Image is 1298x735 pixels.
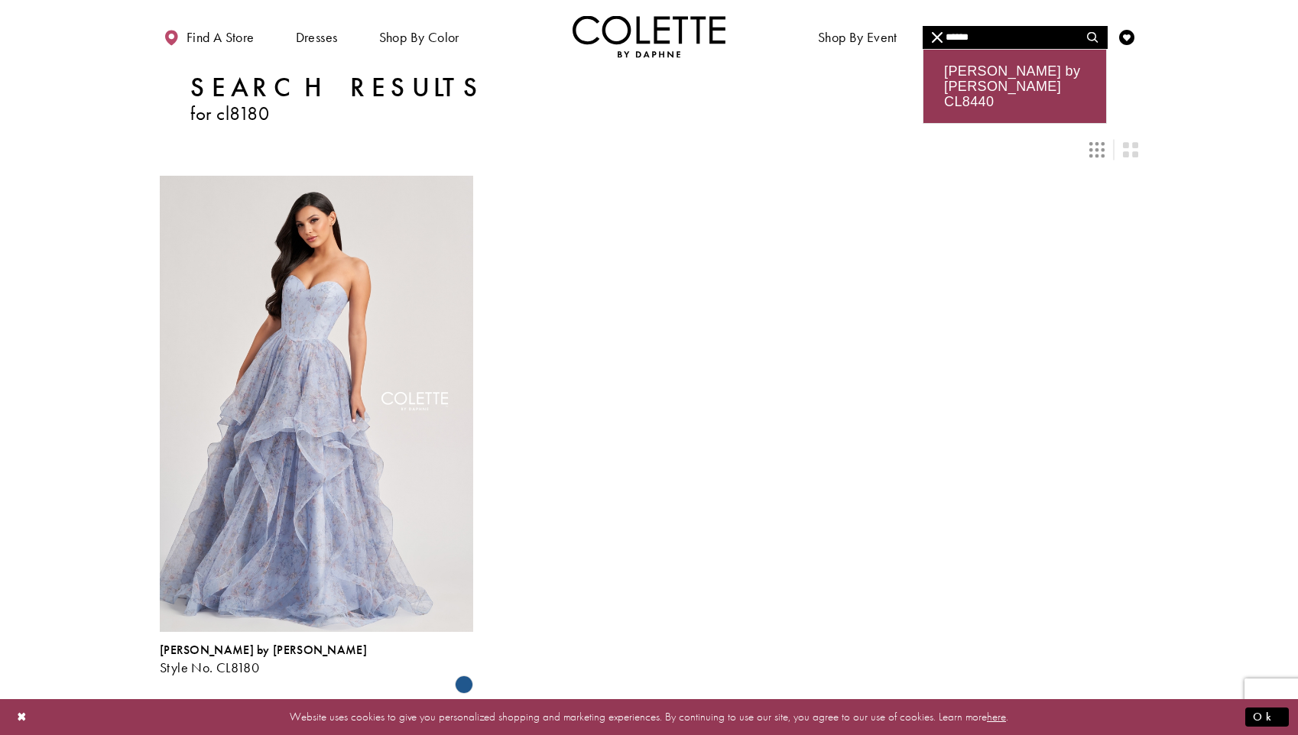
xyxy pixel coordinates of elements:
h1: Search Results [190,73,485,103]
span: Style No. CL8180 [160,659,259,676]
div: Product List [160,176,1138,693]
span: Shop by color [375,15,463,57]
div: Colette by Daphne Style No. CL8180 [160,643,367,675]
i: Ocean Blue Multi [455,675,473,694]
h3: for cl8180 [190,103,485,124]
button: Submit Search [1077,26,1107,49]
span: Dresses [296,30,338,45]
a: Meet the designer [935,15,1048,57]
span: Switch layout to 3 columns [1089,142,1105,157]
a: Visit Home Page [573,15,725,57]
a: Visit Colette by Daphne Style No. CL8180 Page [160,176,473,631]
span: Shop By Event [818,30,897,45]
div: Search form [923,26,1108,49]
span: 1 item [1043,111,1108,124]
button: Close Search [923,26,952,49]
div: [PERSON_NAME] by [PERSON_NAME] CL8440 [923,50,1106,123]
button: Close Dialog [9,704,35,730]
button: Submit Dialog [1245,707,1289,727]
a: Find a store [160,15,258,57]
span: Switch layout to 2 columns [1123,142,1138,157]
p: Website uses cookies to give you personalized shopping and marketing experiences. By continuing t... [110,707,1188,727]
div: Layout Controls [151,133,1147,167]
a: Check Wishlist [1115,15,1138,57]
span: Shop by color [379,30,459,45]
span: Find a store [187,30,255,45]
span: [PERSON_NAME] by [PERSON_NAME] [160,642,367,658]
input: Search [923,26,1107,49]
a: here [987,709,1006,724]
img: Colette by Daphne [573,15,725,57]
span: Dresses [292,15,342,57]
span: Shop By Event [814,15,901,57]
a: Toggle search [1082,15,1105,57]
